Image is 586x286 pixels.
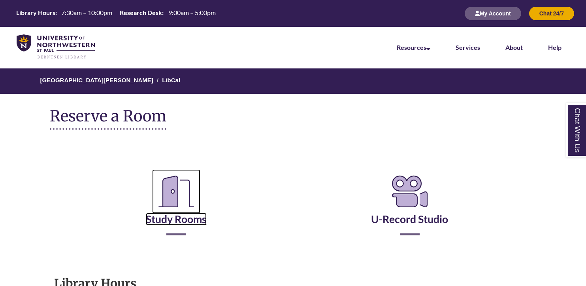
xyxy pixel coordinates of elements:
[529,10,574,17] a: Chat 24/7
[50,68,536,94] nav: Breadcrumb
[505,44,523,51] a: About
[529,7,574,20] button: Chat 24/7
[465,7,521,20] button: My Account
[13,8,219,18] table: Hours Today
[465,10,521,17] a: My Account
[371,193,448,225] a: U-Record Studio
[61,9,112,16] span: 7:30am – 10:00pm
[456,44,480,51] a: Services
[397,44,430,51] a: Resources
[13,8,58,17] th: Library Hours:
[17,34,95,59] img: UNWSP Library Logo
[168,9,216,16] span: 9:00am – 5:00pm
[146,193,207,225] a: Study Rooms
[50,150,536,259] div: Reserve a Room
[13,8,219,19] a: Hours Today
[117,8,165,17] th: Research Desk:
[162,77,180,83] a: LibCal
[40,77,153,83] a: [GEOGRAPHIC_DATA][PERSON_NAME]
[548,44,562,51] a: Help
[50,108,166,130] h1: Reserve a Room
